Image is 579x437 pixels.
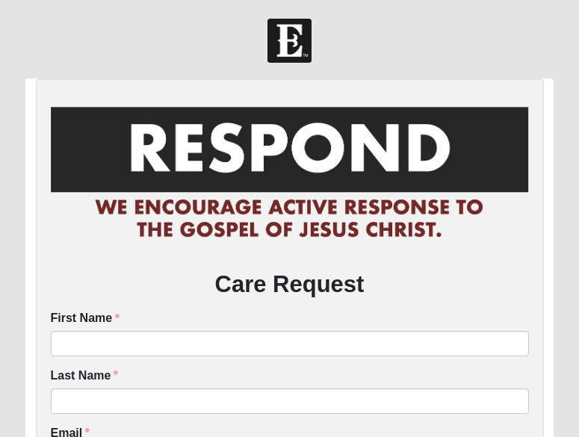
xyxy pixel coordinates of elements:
[51,93,529,253] img: RespondCardHeader.png
[51,368,119,385] label: Last Name
[267,19,312,63] img: Church of Eleven22 Logo
[51,270,529,298] h2: Care Request
[51,310,120,327] label: First Name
